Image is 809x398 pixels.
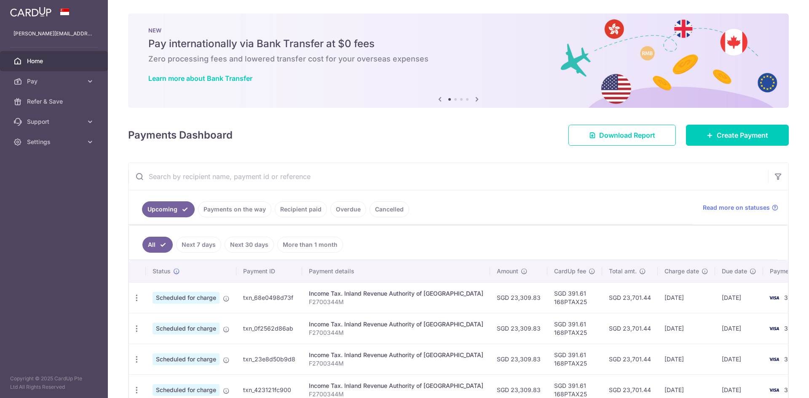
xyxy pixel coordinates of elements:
span: Home [27,57,83,65]
td: SGD 23,309.83 [490,282,547,313]
td: txn_0f2562d86ab [236,313,302,344]
h4: Payments Dashboard [128,128,233,143]
td: SGD 23,701.44 [602,313,658,344]
td: [DATE] [658,313,715,344]
h6: Zero processing fees and lowered transfer cost for your overseas expenses [148,54,769,64]
p: [PERSON_NAME][EMAIL_ADDRESS][DOMAIN_NAME] [13,29,94,38]
h5: Pay internationally via Bank Transfer at $0 fees [148,37,769,51]
span: 3686 [784,294,799,301]
span: Amount [497,267,518,275]
p: F2700344M [309,359,483,368]
span: Support [27,118,83,126]
td: SGD 391.61 168PTAX25 [547,313,602,344]
a: More than 1 month [277,237,343,253]
div: Income Tax. Inland Revenue Authority of [GEOGRAPHIC_DATA] [309,289,483,298]
span: Settings [27,138,83,146]
a: All [142,237,173,253]
a: Next 7 days [176,237,221,253]
td: SGD 23,701.44 [602,344,658,374]
input: Search by recipient name, payment id or reference [129,163,768,190]
td: [DATE] [715,313,763,344]
span: Download Report [599,130,655,140]
a: Payments on the way [198,201,271,217]
img: Bank transfer banner [128,13,789,108]
span: Create Payment [717,130,768,140]
span: Read more on statuses [703,203,770,212]
p: NEW [148,27,769,34]
div: Income Tax. Inland Revenue Authority of [GEOGRAPHIC_DATA] [309,382,483,390]
span: 3686 [784,355,799,363]
span: 3686 [784,325,799,332]
td: txn_68e0498d73f [236,282,302,313]
span: Scheduled for charge [153,292,220,304]
td: [DATE] [658,344,715,374]
td: [DATE] [658,282,715,313]
p: F2700344M [309,329,483,337]
th: Payment ID [236,260,302,282]
td: txn_23e8d50b9d8 [236,344,302,374]
img: Bank Card [766,354,782,364]
td: SGD 23,309.83 [490,313,547,344]
span: Scheduled for charge [153,353,220,365]
span: Scheduled for charge [153,323,220,334]
td: SGD 391.61 168PTAX25 [547,344,602,374]
td: SGD 23,701.44 [602,282,658,313]
span: Status [153,267,171,275]
a: Create Payment [686,125,789,146]
td: [DATE] [715,282,763,313]
span: Due date [722,267,747,275]
td: [DATE] [715,344,763,374]
td: SGD 391.61 168PTAX25 [547,282,602,313]
a: Download Report [568,125,676,146]
span: Charge date [664,267,699,275]
span: 3686 [784,386,799,393]
p: F2700344M [309,298,483,306]
a: Next 30 days [225,237,274,253]
a: Learn more about Bank Transfer [148,74,252,83]
div: Income Tax. Inland Revenue Authority of [GEOGRAPHIC_DATA] [309,351,483,359]
img: Bank Card [766,293,782,303]
div: Income Tax. Inland Revenue Authority of [GEOGRAPHIC_DATA] [309,320,483,329]
img: CardUp [10,7,51,17]
span: CardUp fee [554,267,586,275]
a: Cancelled [370,201,409,217]
a: Read more on statuses [703,203,778,212]
img: Bank Card [766,385,782,395]
a: Overdue [330,201,366,217]
span: Scheduled for charge [153,384,220,396]
span: Pay [27,77,83,85]
th: Payment details [302,260,490,282]
td: SGD 23,309.83 [490,344,547,374]
a: Recipient paid [275,201,327,217]
a: Upcoming [142,201,195,217]
img: Bank Card [766,323,782,334]
span: Total amt. [609,267,637,275]
span: Refer & Save [27,97,83,106]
